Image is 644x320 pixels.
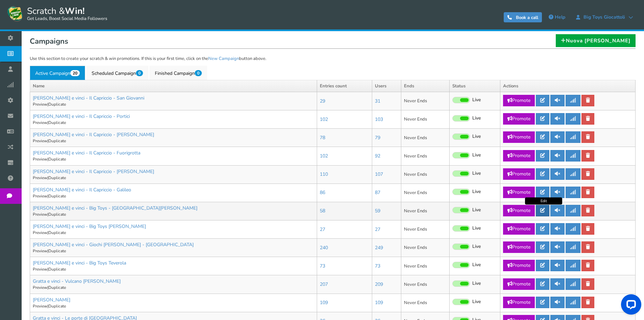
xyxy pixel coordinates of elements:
[500,80,636,92] th: Actions
[503,150,535,162] a: Promote
[33,150,140,156] a: [PERSON_NAME] e vinci - Il Capriccio - Fuorigrotta
[503,260,535,271] a: Promote
[472,262,481,268] span: Live
[320,263,325,269] a: 73
[33,248,47,254] a: Preview
[401,184,449,202] td: Never Ends
[503,95,535,106] a: Promote
[48,120,66,125] a: Duplicate
[33,102,314,107] p: |
[320,153,328,159] a: 102
[375,263,380,269] a: 73
[503,241,535,253] a: Promote
[503,168,535,180] a: Promote
[33,297,70,303] a: [PERSON_NAME]
[503,187,535,198] a: Promote
[503,278,535,290] a: Promote
[472,207,481,213] span: Live
[30,80,317,92] th: Name
[48,138,66,144] a: Duplicate
[33,303,47,309] a: Preview
[375,281,383,287] a: 209
[401,202,449,220] td: Never Ends
[317,80,372,92] th: Entries count
[375,208,380,214] a: 59
[48,156,66,162] a: Duplicate
[33,241,194,248] a: [PERSON_NAME] e vinci - Giochi [PERSON_NAME] - [GEOGRAPHIC_DATA]
[33,113,130,120] a: [PERSON_NAME] e vinci - Il Capriccio - Portici
[401,129,449,147] td: Never Ends
[27,16,107,22] small: Get Leads, Boost Social Media Followers
[33,212,47,217] a: Preview
[555,14,565,20] span: Help
[503,297,535,308] a: Promote
[320,299,328,306] a: 109
[33,266,47,272] a: Preview
[30,35,636,49] h1: Campaigns
[33,120,314,126] p: |
[7,5,107,22] a: Scratch &Win! Get Leads, Boost Social Media Followers
[320,98,325,104] a: 29
[503,205,535,216] a: Promote
[320,134,325,141] a: 78
[33,175,314,181] p: |
[33,230,314,236] p: |
[401,165,449,184] td: Never Ends
[401,294,449,312] td: Never Ends
[33,156,47,162] a: Preview
[33,278,121,284] a: Gratta e vinci - Vulcano [PERSON_NAME]
[375,98,380,104] a: 31
[33,131,154,138] a: [PERSON_NAME] e vinci - Il Capriccio - [PERSON_NAME]
[616,292,644,320] iframe: LiveChat chat widget
[48,212,66,217] a: Duplicate
[33,260,126,266] a: [PERSON_NAME] e vinci - Big Toys Teverola
[33,187,131,193] a: [PERSON_NAME] e vinci - Il Capriccio - Galileo
[33,95,144,101] a: [PERSON_NAME] e vinci - Il Capriccio - San Giovanni
[33,212,314,217] p: |
[86,66,148,80] a: Scheduled Campaign
[320,244,328,251] a: 240
[516,15,538,21] span: Book a call
[375,299,383,306] a: 109
[472,280,481,287] span: Live
[33,138,314,144] p: |
[48,303,66,309] a: Duplicate
[48,266,66,272] a: Duplicate
[136,70,143,76] span: 0
[30,66,85,80] a: Active Campaign
[33,303,314,309] p: |
[33,138,47,144] a: Preview
[320,281,328,287] a: 207
[70,70,80,76] span: 20
[320,189,325,196] a: 86
[472,170,481,177] span: Live
[401,110,449,129] td: Never Ends
[33,285,314,291] p: |
[320,226,325,233] a: 27
[504,12,542,22] a: Book a call
[48,175,66,180] a: Duplicate
[33,223,146,230] a: [PERSON_NAME] e vinci - Big Toys [PERSON_NAME]
[472,225,481,232] span: Live
[401,147,449,165] td: Never Ends
[33,248,314,254] p: |
[33,120,47,125] a: Preview
[503,113,535,125] a: Promote
[48,193,66,199] a: Duplicate
[65,5,85,17] strong: Win!
[33,230,47,235] a: Preview
[33,193,47,199] a: Preview
[320,116,328,123] a: 102
[450,80,500,92] th: Status
[401,257,449,275] td: Never Ends
[48,248,66,254] a: Duplicate
[472,133,481,140] span: Live
[372,80,401,92] th: Users
[33,266,314,272] p: |
[48,285,66,290] a: Duplicate
[472,189,481,195] span: Live
[208,56,239,62] a: New Campaign
[472,115,481,122] span: Live
[472,152,481,158] span: Live
[472,299,481,305] span: Live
